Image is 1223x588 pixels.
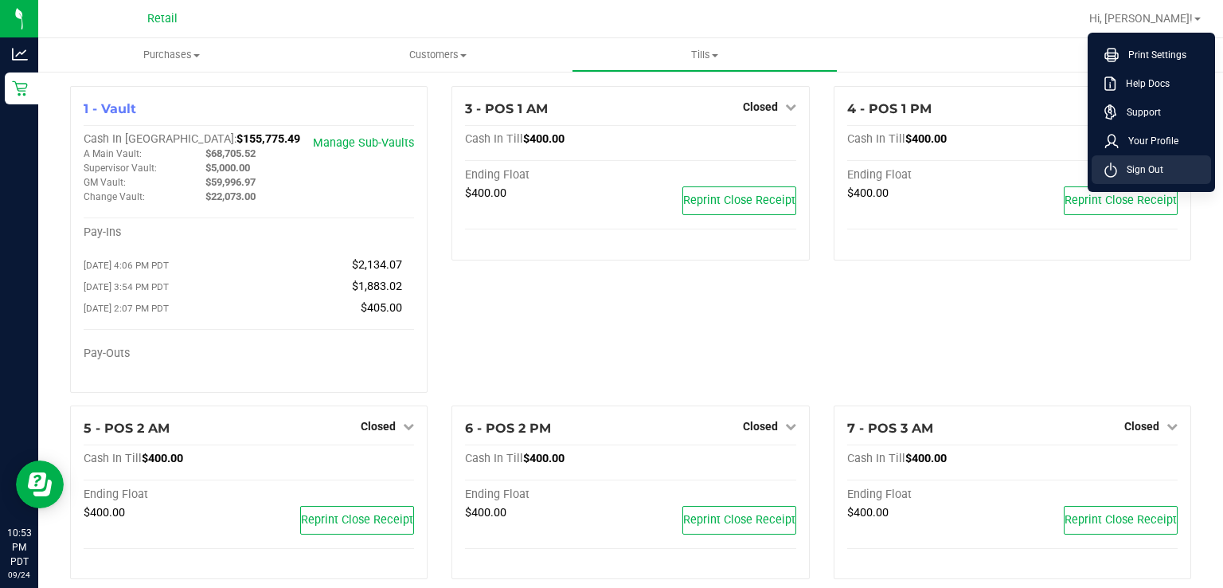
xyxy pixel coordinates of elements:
span: A Main Vault: [84,148,142,159]
span: $2,134.07 [352,258,402,272]
span: $400.00 [142,452,183,465]
span: Cash In Till [847,452,905,465]
span: Closed [1124,420,1159,433]
span: Reprint Close Receipt [1065,513,1177,527]
button: Reprint Close Receipt [682,506,796,535]
button: Reprint Close Receipt [682,186,796,215]
span: 3 - POS 1 AM [465,101,548,116]
span: Support [1117,104,1161,120]
span: Print Settings [1119,47,1186,63]
span: Retail [147,12,178,25]
span: Cash In [GEOGRAPHIC_DATA]: [84,132,236,146]
span: Reprint Close Receipt [683,194,795,207]
span: Purchases [38,48,305,62]
a: Purchases [38,38,305,72]
span: Closed [743,100,778,113]
span: Cash In Till [84,452,142,465]
span: $5,000.00 [205,162,250,174]
span: $400.00 [905,132,947,146]
span: Hi, [PERSON_NAME]! [1089,12,1193,25]
span: $400.00 [465,506,506,519]
span: 5 - POS 2 AM [84,421,170,436]
button: Reprint Close Receipt [1064,506,1178,535]
span: $405.00 [361,301,402,315]
div: Pay-Outs [84,347,249,361]
a: Support [1104,104,1205,120]
span: $68,705.52 [205,147,256,159]
span: Cash In Till [847,132,905,146]
button: Reprint Close Receipt [300,506,414,535]
a: Customers [305,38,572,72]
span: Closed [743,420,778,433]
span: [DATE] 4:06 PM PDT [84,260,169,271]
div: Ending Float [847,168,1013,182]
p: 09/24 [7,569,31,581]
span: Supervisor Vault: [84,163,157,174]
a: Manage Sub-Vaults [313,136,414,150]
span: 1 - Vault [84,101,136,116]
span: $400.00 [523,132,565,146]
span: [DATE] 3:54 PM PDT [84,281,169,292]
inline-svg: Analytics [12,46,28,62]
span: 7 - POS 3 AM [847,421,933,436]
span: Reprint Close Receipt [1065,194,1177,207]
span: $22,073.00 [205,190,256,202]
span: Closed [361,420,396,433]
span: Sign Out [1117,162,1163,178]
div: Ending Float [465,488,631,502]
span: Customers [306,48,571,62]
span: $400.00 [847,186,889,200]
p: 10:53 PM PDT [7,526,31,569]
div: Ending Float [847,488,1013,502]
iframe: Resource center [16,461,64,508]
span: Your Profile [1119,133,1178,149]
span: 4 - POS 1 PM [847,101,932,116]
span: Reprint Close Receipt [683,513,795,527]
span: $400.00 [523,452,565,465]
inline-svg: Retail [12,80,28,96]
span: Help Docs [1116,76,1170,92]
span: Change Vault: [84,191,145,202]
span: Reprint Close Receipt [301,513,413,527]
div: Ending Float [84,488,249,502]
button: Reprint Close Receipt [1064,186,1178,215]
span: [DATE] 2:07 PM PDT [84,303,169,314]
span: $155,775.49 [236,132,300,146]
span: Tills [572,48,838,62]
a: Help Docs [1104,76,1205,92]
div: Ending Float [465,168,631,182]
span: Cash In Till [465,452,523,465]
span: GM Vault: [84,177,126,188]
span: $1,883.02 [352,280,402,293]
span: $59,996.97 [205,176,256,188]
div: Pay-Ins [84,225,249,240]
li: Sign Out [1092,155,1211,184]
span: $400.00 [905,452,947,465]
span: $400.00 [84,506,125,519]
a: Tills [572,38,838,72]
span: $400.00 [847,506,889,519]
span: Cash In Till [465,132,523,146]
span: 6 - POS 2 PM [465,421,551,436]
span: $400.00 [465,186,506,200]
